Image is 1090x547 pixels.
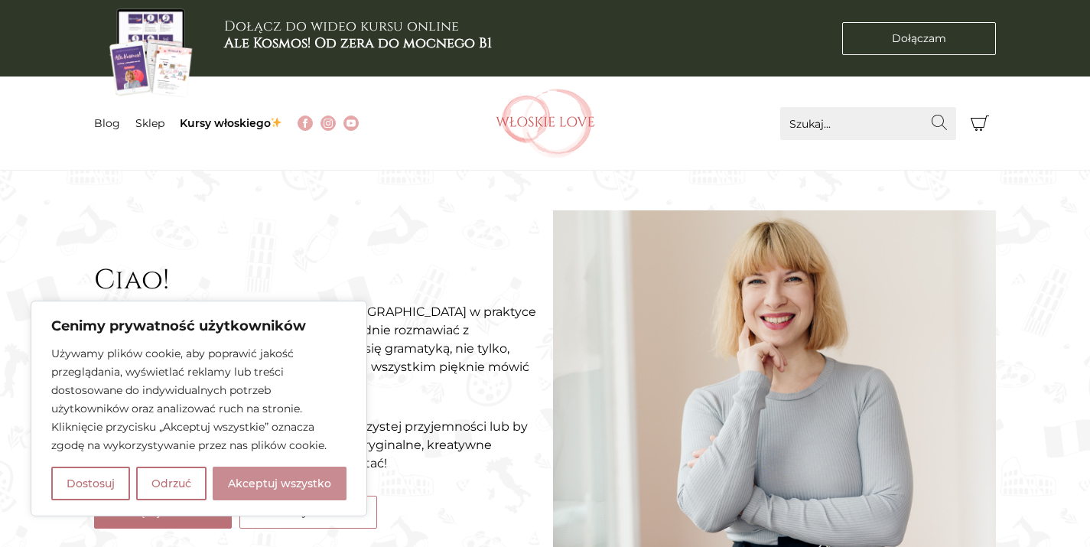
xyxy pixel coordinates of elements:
[51,344,347,454] p: Używamy plików cookie, aby poprawić jakość przeglądania, wyświetlać reklamy lub treści dostosowan...
[271,117,281,128] img: ✨
[224,18,492,51] h3: Dołącz do wideo kursu online
[496,89,595,158] img: Włoskielove
[180,116,283,130] a: Kursy włoskiego
[224,34,492,53] b: Ale Kosmos! Od zera do mocnego B1
[964,107,997,140] button: Koszyk
[135,116,164,130] a: Sklep
[892,31,946,47] span: Dołączam
[51,317,347,335] p: Cenimy prywatność użytkowników
[51,467,130,500] button: Dostosuj
[136,467,207,500] button: Odrzuć
[94,264,538,297] h2: Ciao!
[780,107,956,140] input: Szukaj...
[842,22,996,55] a: Dołączam
[94,116,120,130] a: Blog
[213,467,347,500] button: Akceptuj wszystko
